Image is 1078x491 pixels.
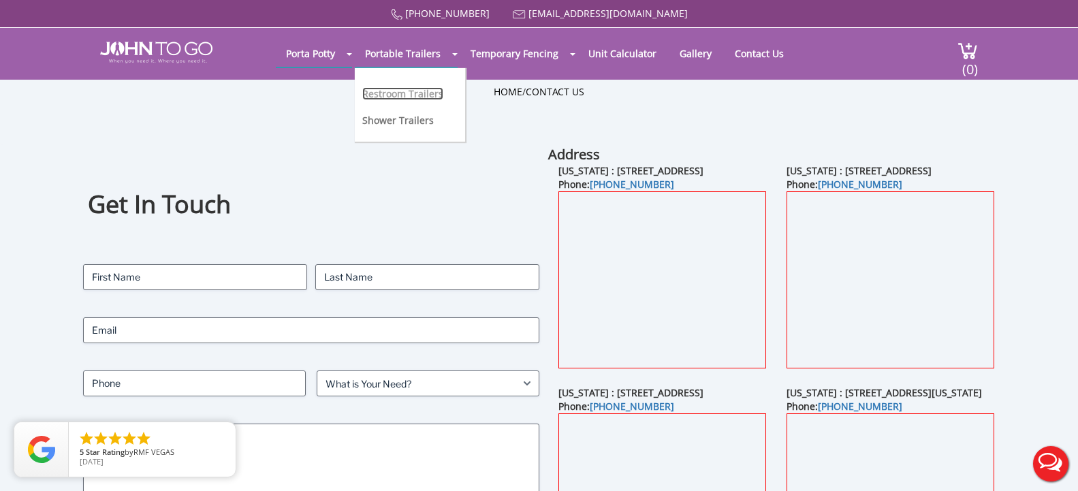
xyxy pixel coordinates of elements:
input: Phone [83,370,306,396]
span: (0) [962,49,978,78]
b: Address [548,145,600,163]
img: Call [391,9,402,20]
ul: / [494,85,584,99]
a: [PHONE_NUMBER] [818,400,902,413]
input: First Name [83,264,307,290]
input: Email [83,317,539,343]
h1: Get In Touch [88,188,535,221]
b: [US_STATE] : [STREET_ADDRESS] [558,386,703,399]
span: by [80,448,225,458]
img: JOHN to go [100,42,212,63]
input: Last Name [315,264,539,290]
a: [PHONE_NUMBER] [405,7,490,20]
a: [PHONE_NUMBER] [590,400,674,413]
a: Portable Trailers [355,40,451,67]
a: [PHONE_NUMBER] [818,178,902,191]
b: [US_STATE] : [STREET_ADDRESS][US_STATE] [787,386,982,399]
li:  [107,430,123,447]
img: Review Rating [28,436,55,463]
a: Porta Potty [276,40,345,67]
b: Phone: [558,178,674,191]
a: Contact Us [526,85,584,98]
button: Live Chat [1024,437,1078,491]
a: Home [494,85,522,98]
a: Unit Calculator [578,40,667,67]
b: [US_STATE] : [STREET_ADDRESS] [787,164,932,177]
li:  [93,430,109,447]
span: Star Rating [86,447,125,457]
a: [EMAIL_ADDRESS][DOMAIN_NAME] [528,7,688,20]
b: [US_STATE] : [STREET_ADDRESS] [558,164,703,177]
span: [DATE] [80,456,104,466]
b: Phone: [787,178,902,191]
b: Phone: [787,400,902,413]
span: RMF VEGAS [133,447,174,457]
img: Mail [513,10,526,19]
a: Gallery [669,40,722,67]
a: Contact Us [725,40,794,67]
span: 5 [80,447,84,457]
a: [PHONE_NUMBER] [590,178,674,191]
img: cart a [957,42,978,60]
li:  [121,430,138,447]
li:  [78,430,95,447]
li:  [136,430,152,447]
b: Phone: [558,400,674,413]
a: Temporary Fencing [460,40,569,67]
